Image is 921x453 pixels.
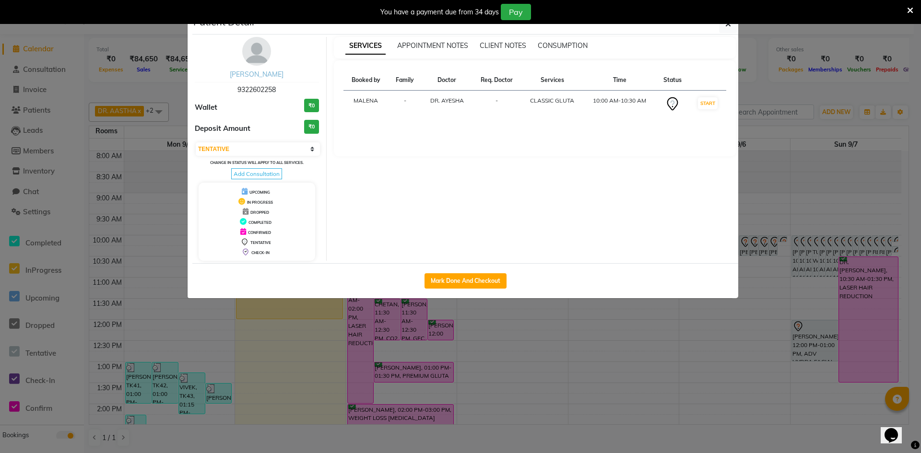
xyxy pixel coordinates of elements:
h3: ₹0 [304,99,319,113]
div: CLASSIC GLUTA [527,96,578,105]
span: UPCOMING [249,190,270,195]
th: Booked by [343,70,389,91]
th: Req. Doctor [472,70,521,91]
span: CLIENT NOTES [480,41,526,50]
span: IN PROGRESS [247,200,273,205]
td: MALENA [343,91,389,118]
iframe: chat widget [881,415,911,443]
span: Deposit Amount [195,123,250,134]
span: TENTATIVE [250,240,271,245]
th: Status [656,70,689,91]
th: Time [583,70,656,91]
button: START [698,97,718,109]
th: Doctor [422,70,472,91]
span: 9322602258 [237,85,276,94]
span: Add Consultation [231,168,282,179]
img: avatar [242,37,271,66]
span: CHECK-IN [251,250,270,255]
span: APPOINTMENT NOTES [397,41,468,50]
h3: ₹0 [304,120,319,134]
small: Change in status will apply to all services. [210,160,304,165]
th: Family [389,70,422,91]
td: - [389,91,422,118]
button: Pay [501,4,531,20]
td: - [472,91,521,118]
th: Services [521,70,583,91]
span: CONFIRMED [248,230,271,235]
span: CONSUMPTION [538,41,588,50]
span: DROPPED [250,210,269,215]
a: [PERSON_NAME] [230,70,283,79]
span: SERVICES [345,37,386,55]
span: Wallet [195,102,217,113]
button: Mark Done And Checkout [425,273,507,289]
span: COMPLETED [248,220,272,225]
td: 10:00 AM-10:30 AM [583,91,656,118]
span: DR. AYESHA [430,97,464,104]
div: You have a payment due from 34 days [380,7,499,17]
